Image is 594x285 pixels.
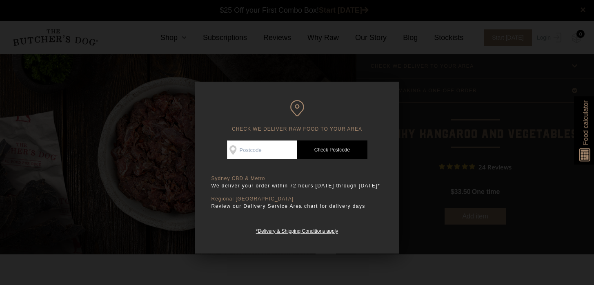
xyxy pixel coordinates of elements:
h6: CHECK WE DELIVER RAW FOOD TO YOUR AREA [211,100,383,132]
span: Food calculator [581,100,590,145]
p: We deliver your order within 72 hours [DATE] through [DATE]* [211,182,383,190]
p: Regional [GEOGRAPHIC_DATA] [211,196,383,202]
input: Postcode [227,140,297,159]
p: Sydney CBD & Metro [211,176,383,182]
p: Review our Delivery Service Area chart for delivery days [211,202,383,210]
a: *Delivery & Shipping Conditions apply [256,226,338,234]
a: Check Postcode [297,140,367,159]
